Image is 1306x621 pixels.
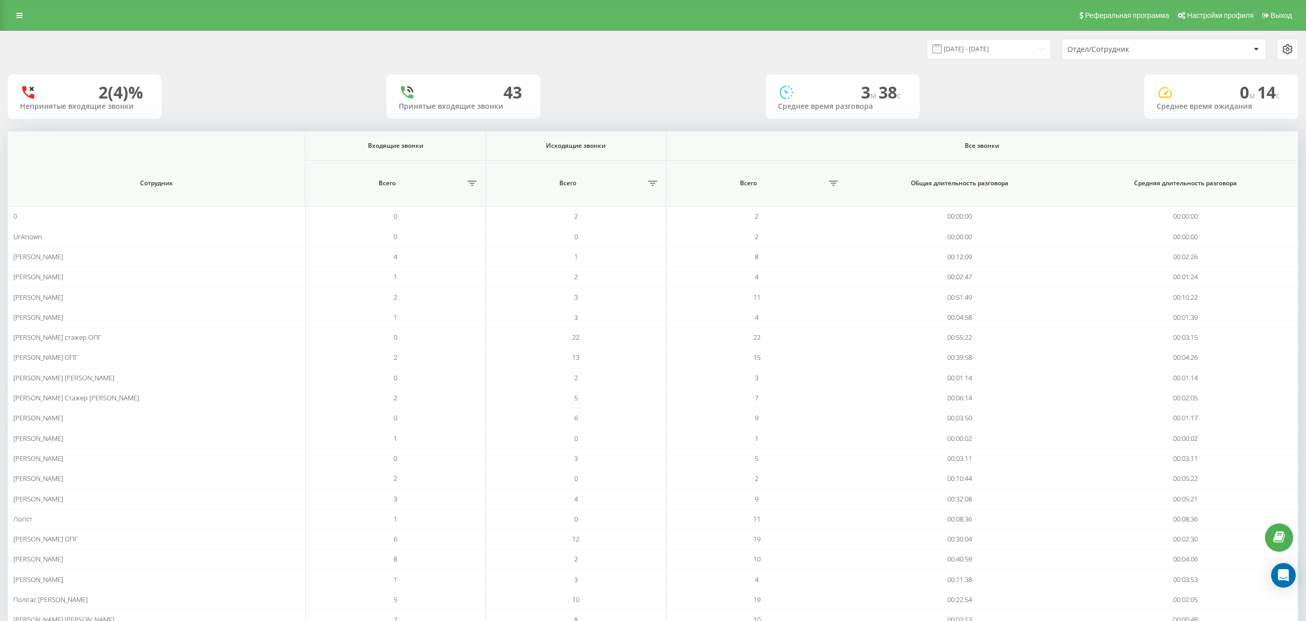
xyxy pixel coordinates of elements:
[755,494,758,503] span: 9
[13,293,63,302] span: [PERSON_NAME]
[394,494,397,503] span: 3
[574,313,578,322] span: 3
[13,413,63,422] span: [PERSON_NAME]
[394,353,397,362] span: 2
[847,428,1073,448] td: 00:00:02
[1240,81,1257,103] span: 0
[574,252,578,261] span: 1
[1249,90,1257,101] span: м
[574,373,578,382] span: 2
[13,272,63,281] span: [PERSON_NAME]
[1073,549,1298,569] td: 00:04:06
[1073,489,1298,509] td: 00:05:21
[847,327,1073,347] td: 00:55:22
[13,393,139,402] span: [PERSON_NAME] Стажер [PERSON_NAME]
[574,413,578,422] span: 6
[394,554,397,564] span: 8
[1073,327,1298,347] td: 00:03:15
[574,434,578,443] span: 0
[755,454,758,463] span: 5
[755,211,758,221] span: 2
[394,434,397,443] span: 1
[1073,287,1298,307] td: 00:10:22
[847,267,1073,287] td: 00:02:47
[755,232,758,241] span: 2
[394,333,397,342] span: 0
[13,534,78,544] span: [PERSON_NAME] ОПГ
[847,287,1073,307] td: 00:51:49
[394,313,397,322] span: 1
[861,81,879,103] span: 3
[394,595,397,604] span: 5
[20,102,149,111] div: Непринятые входящие звонки
[847,388,1073,408] td: 00:06:14
[13,575,63,584] span: [PERSON_NAME]
[394,454,397,463] span: 0
[755,393,758,402] span: 7
[753,534,761,544] span: 19
[1271,563,1296,588] div: Open Intercom Messenger
[1067,45,1190,54] div: Отдел/Сотрудник
[1276,90,1280,101] span: c
[399,102,528,111] div: Принятые входящие звонки
[13,595,88,604] span: Полігас [PERSON_NAME]
[394,393,397,402] span: 2
[1073,590,1298,610] td: 00:02:05
[879,81,901,103] span: 38
[574,454,578,463] span: 3
[847,307,1073,327] td: 00:04:58
[1073,206,1298,226] td: 00:00:00
[847,247,1073,267] td: 00:12:09
[394,373,397,382] span: 0
[847,206,1073,226] td: 00:00:00
[574,393,578,402] span: 5
[574,272,578,281] span: 2
[1257,81,1280,103] span: 14
[574,554,578,564] span: 2
[755,313,758,322] span: 4
[572,534,579,544] span: 12
[1088,179,1282,187] span: Средняя длительность разговора
[503,83,522,102] div: 43
[1073,247,1298,267] td: 00:02:26
[1271,11,1292,20] span: Выход
[753,514,761,523] span: 11
[847,529,1073,549] td: 00:30:04
[574,474,578,483] span: 0
[755,373,758,382] span: 3
[13,333,102,342] span: [PERSON_NAME] стажер ОПГ
[1187,11,1254,20] span: Настройки профиля
[1073,469,1298,489] td: 00:05:22
[394,211,397,221] span: 0
[1073,408,1298,428] td: 00:01:17
[1073,388,1298,408] td: 00:02:05
[847,549,1073,569] td: 00:40:59
[847,570,1073,590] td: 00:11:38
[1073,226,1298,246] td: 00:00:00
[847,408,1073,428] td: 00:03:50
[1073,428,1298,448] td: 00:00:02
[1073,307,1298,327] td: 00:01:39
[897,90,901,101] span: c
[863,179,1057,187] span: Общая длительность разговора
[572,595,579,604] span: 10
[755,272,758,281] span: 4
[13,554,63,564] span: [PERSON_NAME]
[672,179,825,187] span: Всего
[394,514,397,523] span: 1
[753,353,761,362] span: 15
[99,83,143,102] div: 2 (4)%
[753,293,761,302] span: 11
[847,368,1073,388] td: 00:01:14
[574,494,578,503] span: 4
[572,333,579,342] span: 22
[574,514,578,523] span: 0
[1073,368,1298,388] td: 00:01:14
[574,211,578,221] span: 2
[27,179,285,187] span: Сотрудник
[13,514,32,523] span: Логіст
[394,293,397,302] span: 2
[1073,347,1298,367] td: 00:04:26
[13,232,42,241] span: Unknown
[1157,102,1286,111] div: Среднее время ожидания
